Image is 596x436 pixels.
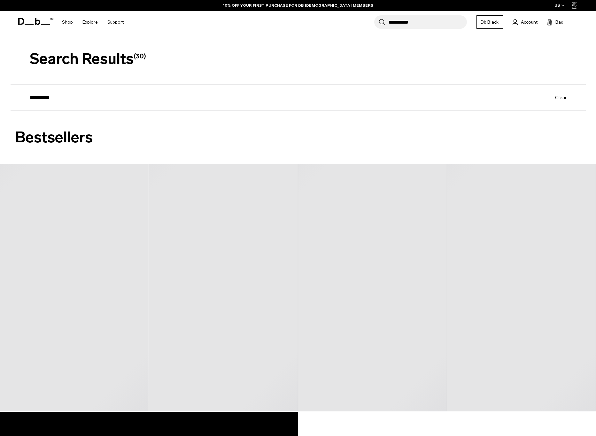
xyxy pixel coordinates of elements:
span: Search Results [30,50,146,68]
a: Account [513,18,538,26]
span: (30) [134,52,146,60]
button: Bag [547,18,563,26]
a: Support [107,11,124,34]
a: Explore [82,11,98,34]
button: Clear [555,95,567,100]
a: 10% OFF YOUR FIRST PURCHASE FOR DB [DEMOGRAPHIC_DATA] MEMBERS [223,3,373,8]
a: Shop [62,11,73,34]
a: Db Black [476,15,503,29]
nav: Main Navigation [57,11,128,34]
span: Bag [555,19,563,26]
h2: Bestsellers [15,126,581,149]
span: Account [521,19,538,26]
